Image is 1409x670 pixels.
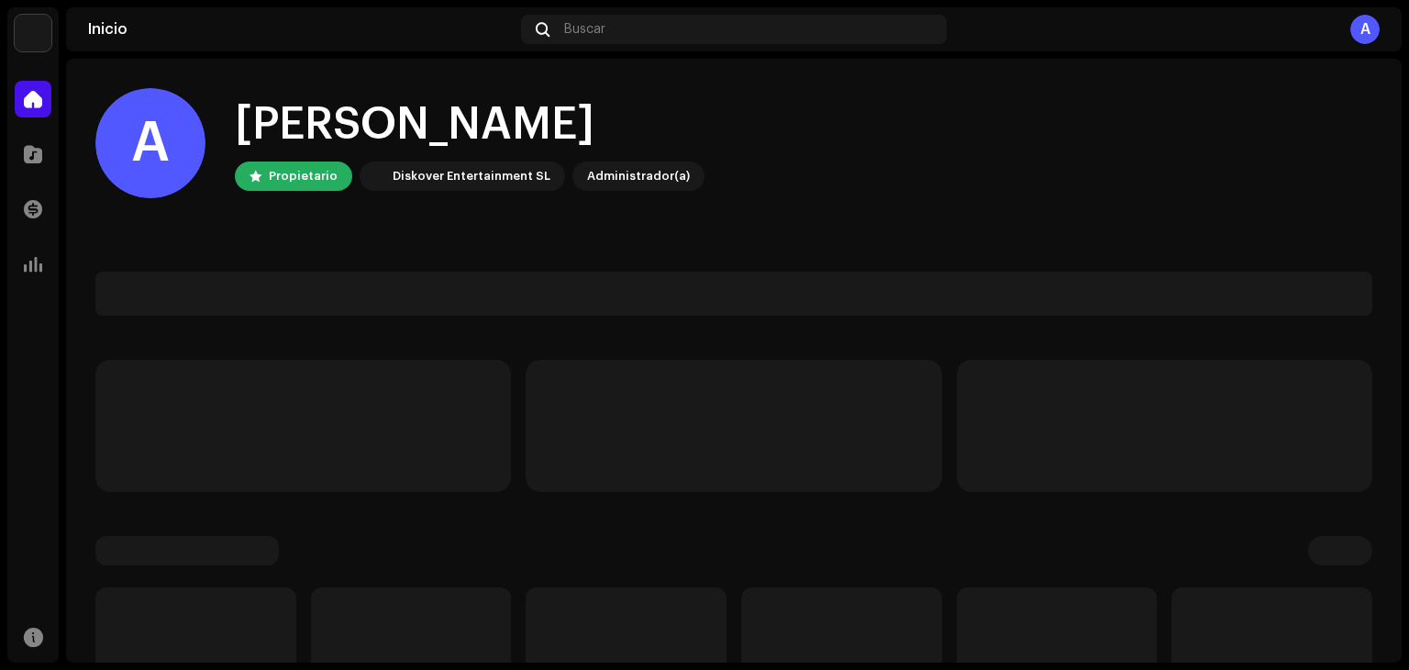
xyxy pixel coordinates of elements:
[88,22,514,37] div: Inicio
[393,165,550,187] div: Diskover Entertainment SL
[1350,15,1380,44] div: A
[564,22,605,37] span: Buscar
[235,95,704,154] div: [PERSON_NAME]
[95,88,205,198] div: A
[269,165,338,187] div: Propietario
[363,165,385,187] img: 297a105e-aa6c-4183-9ff4-27133c00f2e2
[587,165,690,187] div: Administrador(a)
[15,15,51,51] img: 297a105e-aa6c-4183-9ff4-27133c00f2e2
